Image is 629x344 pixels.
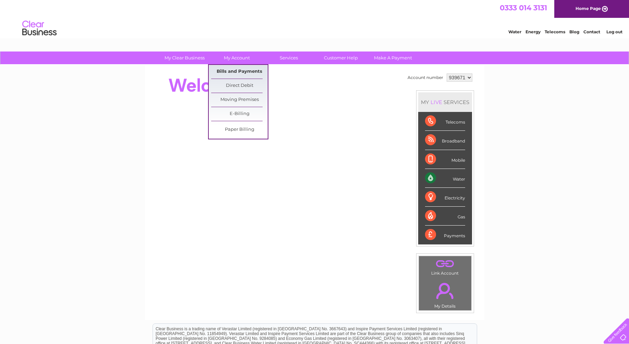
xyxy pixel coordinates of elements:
[421,258,470,270] a: .
[208,51,265,64] a: My Account
[425,169,465,188] div: Water
[525,29,541,34] a: Energy
[425,207,465,226] div: Gas
[211,123,268,137] a: Paper Billing
[419,256,472,277] td: Link Account
[156,51,213,64] a: My Clear Business
[425,131,465,150] div: Broadband
[569,29,579,34] a: Blog
[421,279,470,303] a: .
[545,29,565,34] a: Telecoms
[211,107,268,121] a: E-Billing
[425,226,465,244] div: Payments
[583,29,600,34] a: Contact
[261,51,317,64] a: Services
[365,51,421,64] a: Make A Payment
[419,277,472,311] td: My Details
[425,150,465,169] div: Mobile
[211,79,268,93] a: Direct Debit
[500,3,547,12] a: 0333 014 3131
[406,72,445,83] td: Account number
[22,18,57,39] img: logo.png
[211,65,268,79] a: Bills and Payments
[606,29,622,34] a: Log out
[508,29,521,34] a: Water
[425,188,465,207] div: Electricity
[425,112,465,131] div: Telecoms
[313,51,369,64] a: Customer Help
[418,92,472,112] div: MY SERVICES
[211,93,268,107] a: Moving Premises
[429,99,444,105] div: LIVE
[153,4,477,33] div: Clear Business is a trading name of Verastar Limited (registered in [GEOGRAPHIC_DATA] No. 3667643...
